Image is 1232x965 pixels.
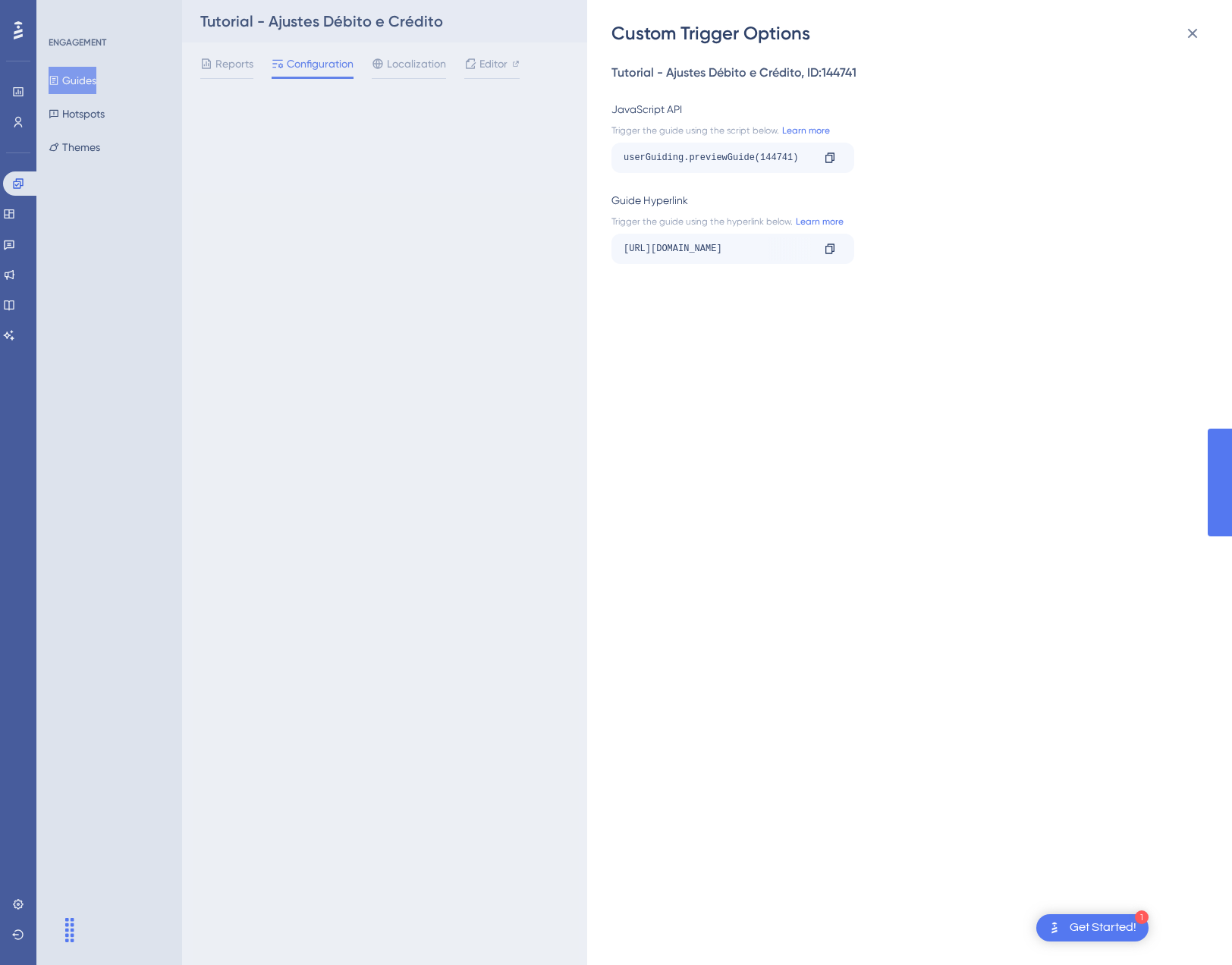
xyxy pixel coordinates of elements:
div: Trigger the guide using the hyperlink below. [611,215,1199,228]
a: Learn more [793,215,844,228]
div: userGuiding.previewGuide(144741) [624,146,812,170]
div: Guide Hyperlink [611,191,1199,209]
div: Open Get Started! checklist, remaining modules: 1 [1036,914,1149,941]
div: JavaScript API [611,100,1199,118]
div: 1 [1135,910,1149,924]
div: Custom Trigger Options [611,21,1211,46]
div: Get Started! [1070,919,1136,936]
iframe: UserGuiding AI Assistant Launcher [1168,905,1214,951]
a: Learn more [779,124,830,137]
img: launcher-image-alternative-text [1045,919,1064,937]
div: Arrastar [58,907,82,953]
div: Tutorial - Ajustes Débito e Crédito , ID: 144741 [611,64,1199,82]
div: Trigger the guide using the script below. [611,124,1199,137]
div: [URL][DOMAIN_NAME] [624,237,812,261]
